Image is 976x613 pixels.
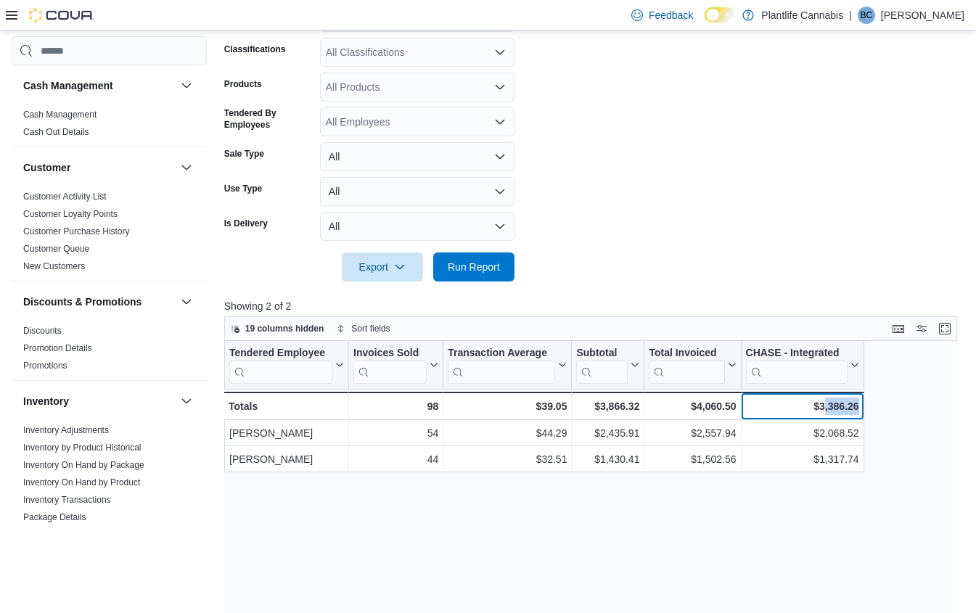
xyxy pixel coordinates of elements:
button: Cash Management [23,78,175,93]
span: Dark Mode [705,22,705,23]
div: Totals [229,398,344,415]
a: Discounts [23,326,62,336]
button: CHASE - Integrated [745,347,858,384]
label: Tendered By Employees [224,107,314,131]
div: Invoices Sold [353,347,427,361]
a: Feedback [626,1,699,30]
div: $39.05 [448,398,567,415]
div: $1,430.41 [576,451,639,468]
button: All [320,212,514,241]
span: Customer Loyalty Points [23,208,118,220]
a: Customer Activity List [23,192,107,202]
a: Customer Loyalty Points [23,209,118,219]
button: Discounts & Promotions [178,293,195,310]
a: Customer Queue [23,244,89,254]
button: Invoices Sold [353,347,438,384]
label: Sale Type [224,148,264,160]
span: BC [861,7,873,24]
img: Cova [29,8,94,22]
a: Promotions [23,361,67,371]
div: Tendered Employee [229,347,332,384]
a: Inventory by Product Historical [23,443,142,453]
p: [PERSON_NAME] [881,7,964,24]
button: Subtotal [576,347,639,384]
div: Subtotal [576,347,628,384]
div: $1,317.74 [745,451,858,468]
button: Total Invoiced [649,347,736,384]
button: Keyboard shortcuts [890,320,907,337]
div: 98 [353,398,438,415]
input: Dark Mode [705,7,735,22]
button: Display options [913,320,930,337]
span: Export [350,252,414,281]
span: Customer Activity List [23,191,107,202]
div: $1,502.56 [649,451,736,468]
span: Inventory Adjustments [23,424,109,436]
button: Run Report [433,252,514,281]
a: Cash Management [23,110,97,120]
label: Use Type [224,183,262,194]
a: Package Details [23,512,86,522]
div: Tendered Employee [229,347,332,361]
div: CHASE - Integrated [745,347,847,361]
label: Classifications [224,44,286,55]
p: Plantlife Cannabis [761,7,843,24]
button: All [320,177,514,206]
button: Export [342,252,423,281]
div: Total Invoiced [649,347,724,361]
button: Customer [23,160,175,175]
p: | [849,7,852,24]
div: Transaction Average [448,347,555,384]
h3: Cash Management [23,78,113,93]
button: Enter fullscreen [936,320,954,337]
span: Cash Management [23,109,97,120]
label: Is Delivery [224,218,268,229]
button: Tendered Employee [229,347,344,384]
span: Promotion Details [23,342,92,354]
div: Beau Cadrin [858,7,875,24]
div: Invoices Sold [353,347,427,384]
h3: Discounts & Promotions [23,295,142,309]
div: 44 [353,451,438,468]
button: Open list of options [494,81,506,93]
button: All [320,142,514,171]
h3: Customer [23,160,70,175]
span: Inventory On Hand by Product [23,477,140,488]
div: [PERSON_NAME] [229,424,344,442]
label: Products [224,78,262,90]
div: [PERSON_NAME] [229,451,344,468]
div: Cash Management [12,106,207,147]
p: Showing 2 of 2 [224,299,964,313]
div: 54 [353,424,438,442]
span: Sort fields [351,323,390,334]
div: Discounts & Promotions [12,322,207,380]
div: Transaction Average [448,347,555,361]
a: Promotion Details [23,343,92,353]
div: $2,068.52 [745,424,858,442]
span: Run Report [448,260,500,274]
button: Cash Management [178,77,195,94]
button: Sort fields [331,320,395,337]
div: $2,435.91 [576,424,639,442]
a: Inventory On Hand by Product [23,477,140,487]
span: Promotions [23,360,67,371]
a: Cash Out Details [23,127,89,137]
div: $44.29 [448,424,567,442]
div: Total Invoiced [649,347,724,384]
div: $32.51 [448,451,567,468]
button: Inventory [23,394,175,408]
button: Transaction Average [448,347,567,384]
span: Inventory Transactions [23,494,111,506]
span: Customer Queue [23,243,89,255]
a: Inventory On Hand by Package [23,460,144,470]
button: Open list of options [494,46,506,58]
button: Inventory [178,392,195,410]
div: $3,386.26 [745,398,858,415]
span: Inventory On Hand by Package [23,459,144,471]
div: $2,557.94 [649,424,736,442]
span: New Customers [23,260,85,272]
span: Customer Purchase History [23,226,130,237]
span: Discounts [23,325,62,337]
button: 19 columns hidden [225,320,330,337]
